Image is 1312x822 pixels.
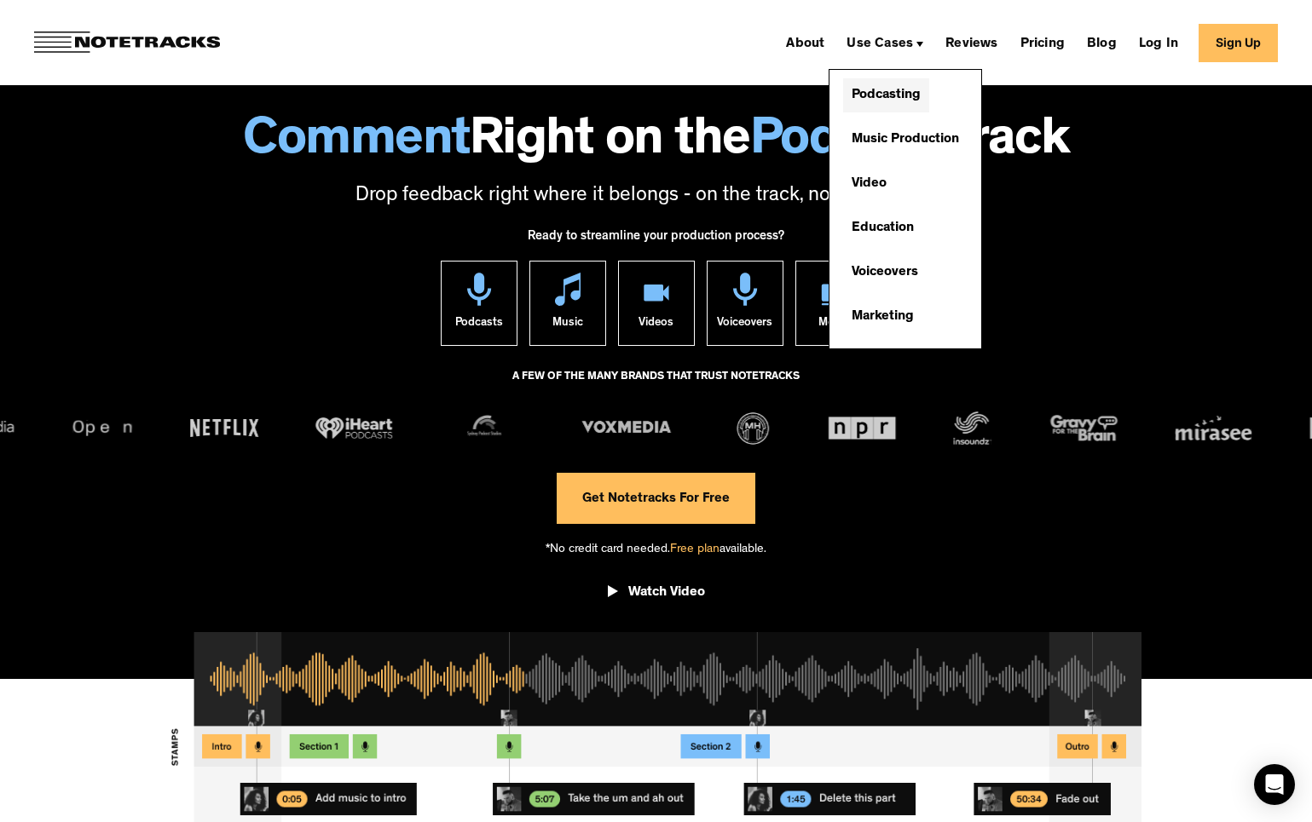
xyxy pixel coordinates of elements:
a: Videos [618,261,695,346]
span: Free plan [670,543,720,556]
div: Podcasts [455,306,503,345]
span: Podcast [750,117,934,170]
span: Comment [243,117,470,170]
a: Pricing [1014,29,1072,56]
a: Voiceovers [843,256,927,290]
a: Log In [1132,29,1185,56]
a: Education [843,211,922,245]
div: Music [552,306,583,345]
nav: Use Cases [829,56,982,349]
div: Media [818,306,849,345]
a: Get Notetracks For Free [557,473,755,524]
div: Voiceovers [717,306,772,345]
a: Podcasts [441,261,517,346]
p: Drop feedback right where it belongs - on the track, not in your inbox. [17,182,1295,211]
a: Sign Up [1199,24,1278,62]
a: Music [529,261,606,346]
a: Podcasting [843,78,929,112]
div: Videos [639,306,673,345]
div: Ready to streamline your production process? [528,220,784,261]
a: open lightbox [608,572,705,619]
a: Music Production [843,123,968,157]
div: A FEW OF THE MANY BRANDS THAT TRUST NOTETRACKS [512,363,800,409]
a: Video [843,167,895,201]
div: Watch Video [628,584,705,601]
a: About [779,29,831,56]
a: Blog [1080,29,1124,56]
h1: Right on the Track [17,117,1295,170]
a: Media [795,261,872,346]
div: Open Intercom Messenger [1254,764,1295,805]
a: Marketing [843,300,922,334]
div: Use Cases [840,29,930,56]
a: Reviews [939,29,1004,56]
a: Voiceovers [707,261,783,346]
div: Use Cases [847,37,913,51]
div: *No credit card needed. available. [546,524,766,572]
